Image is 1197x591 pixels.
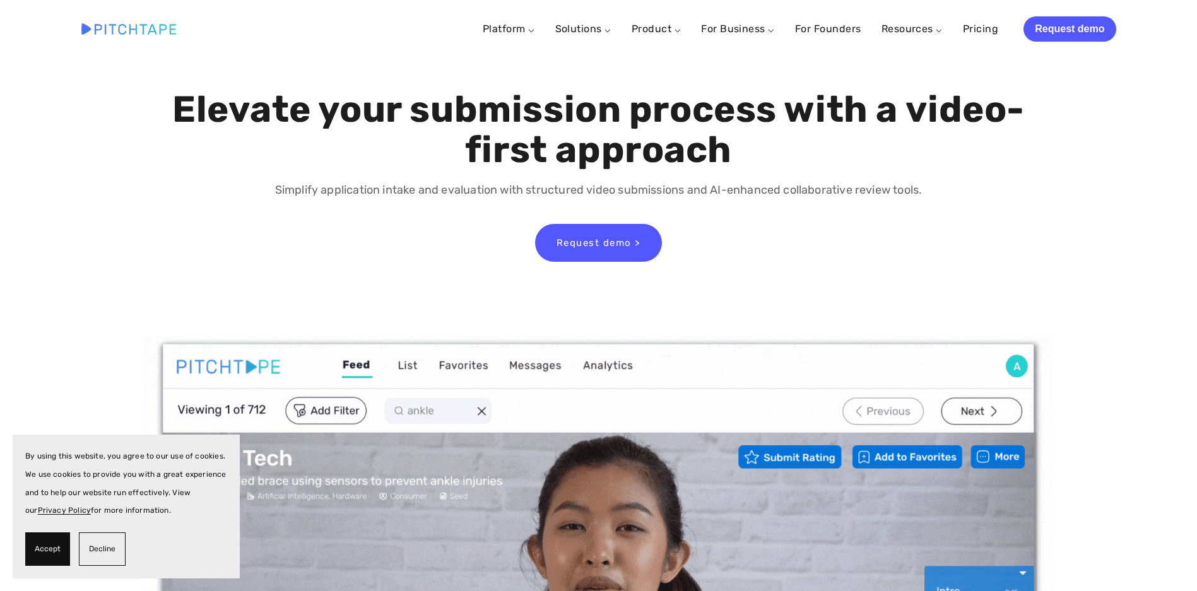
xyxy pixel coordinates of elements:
button: Decline [79,532,126,566]
p: By using this website, you agree to our use of cookies. We use cookies to provide you with a grea... [25,447,227,520]
button: Accept [25,532,70,566]
a: For Business ⌵ [701,23,775,35]
a: Pricing [963,18,998,40]
a: Platform ⌵ [483,23,535,35]
img: Pitchtape | Video Submission Management Software [81,23,176,34]
h1: Elevate your submission process with a video-first approach [169,90,1028,170]
p: Simplify application intake and evaluation with structured video submissions and AI-enhanced coll... [169,181,1028,199]
a: Resources ⌵ [882,23,943,35]
span: Accept [35,540,61,558]
a: Privacy Policy [38,506,91,515]
a: For Founders [795,18,861,40]
a: Solutions ⌵ [555,23,611,35]
a: Request demo > [535,224,662,262]
span: Decline [89,540,115,558]
a: Request demo [1023,16,1116,42]
section: Cookie banner [13,435,240,578]
a: Product ⌵ [632,23,681,35]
